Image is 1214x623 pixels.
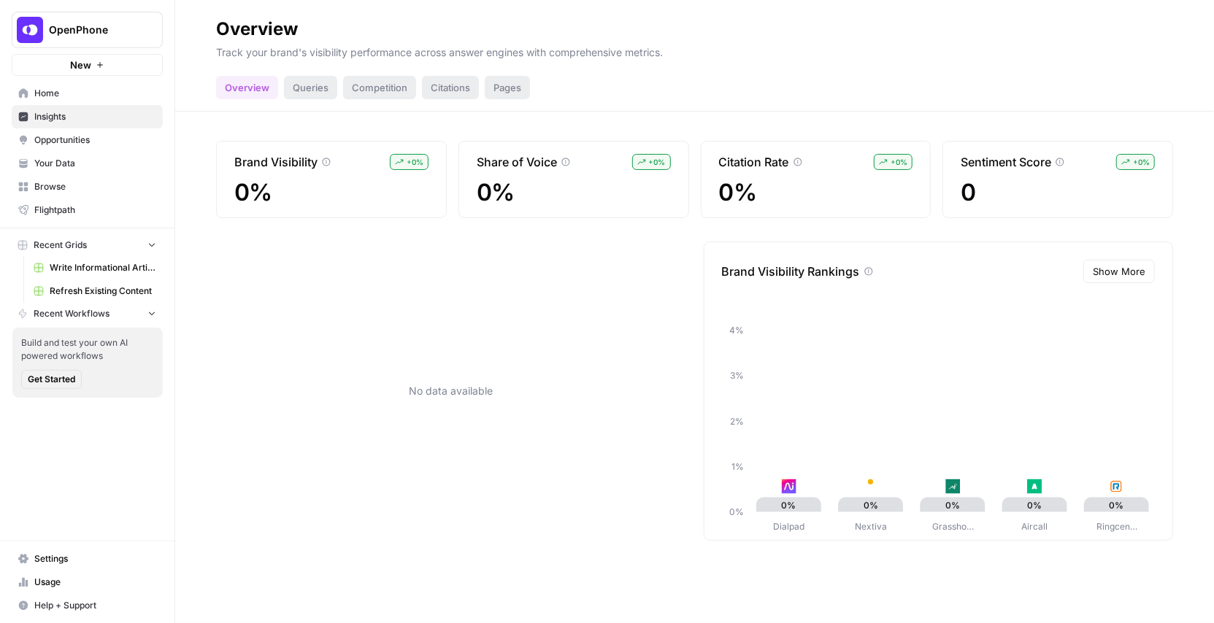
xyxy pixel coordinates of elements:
button: Get Started [21,370,82,389]
span: Flightpath [34,204,156,217]
tspan: 2% [729,416,743,427]
div: Queries [284,76,337,99]
span: Write Informational Article [50,261,156,274]
a: Settings [12,547,163,570]
a: Home [12,82,163,105]
text: 0% [863,500,877,511]
span: Settings [34,552,156,565]
span: 0% [234,179,429,206]
img: smfxedje976c7000puifgwfzu6x5 [1109,479,1123,494]
span: Insights [34,110,156,123]
span: Get Started [28,373,75,386]
tspan: 3% [729,371,743,382]
span: Recent Grids [34,239,87,252]
button: New [12,54,163,76]
text: 0% [781,500,796,511]
div: Pages [485,76,530,99]
a: Flightpath [12,198,163,222]
img: fkd9oc62p25dbezt3e736url91ux [781,479,796,494]
span: Show More [1093,264,1145,279]
text: 0% [1027,500,1042,511]
tspan: 0% [729,506,743,517]
p: Sentiment Score [961,153,1051,171]
text: 0% [1109,500,1123,511]
a: Insights [12,105,163,128]
button: Recent Workflows [12,303,163,325]
tspan: Grassho… [932,521,974,532]
a: Your Data [12,152,163,175]
img: dr5cak4jfich6ysiawhf89gu7j71 [863,479,877,494]
tspan: Ringcen… [1096,521,1137,532]
img: fdreixuzwx7kccaqncoznovz1mg4 [1027,479,1042,494]
span: Refresh Existing Content [50,285,156,298]
tspan: 4% [729,325,743,336]
span: + 0 % [1133,156,1150,168]
p: No data available [409,384,493,398]
img: 7s6hocgbslfgbwvi7eg5quyymhtk [945,479,960,494]
button: Show More [1083,260,1155,283]
span: New [70,58,91,72]
span: Your Data [34,157,156,170]
span: Browse [34,180,156,193]
a: Refresh Existing Content [27,279,163,303]
span: + 0 % [891,156,907,168]
text: 0% [945,500,960,511]
span: 0 [961,179,1155,206]
span: 0% [477,179,671,206]
span: + 0 % [407,156,423,168]
span: OpenPhone [49,23,137,37]
div: Competition [343,76,416,99]
span: Usage [34,576,156,589]
div: Citations [422,76,479,99]
a: Usage [12,570,163,594]
button: Help + Support [12,594,163,617]
p: Brand Visibility Rankings [722,263,860,280]
div: Overview [216,76,278,99]
p: Share of Voice [477,153,557,171]
p: Brand Visibility [234,153,318,171]
span: Build and test your own AI powered workflows [21,336,154,363]
tspan: 1% [731,461,743,472]
a: Browse [12,175,163,198]
tspan: Aircall [1022,521,1048,532]
tspan: Dialpad [773,521,804,532]
img: OpenPhone Logo [17,17,43,43]
p: Track your brand's visibility performance across answer engines with comprehensive metrics. [216,41,1173,60]
div: Overview [216,18,298,41]
span: 0% [719,179,913,206]
button: Workspace: OpenPhone [12,12,163,48]
span: Opportunities [34,133,156,147]
span: Help + Support [34,599,156,612]
tspan: Nextiva [855,521,887,532]
button: Recent Grids [12,234,163,256]
a: Write Informational Article [27,256,163,279]
span: Recent Workflows [34,307,110,320]
span: + 0 % [649,156,666,168]
span: Home [34,87,156,100]
a: Opportunities [12,128,163,152]
p: Citation Rate [719,153,789,171]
